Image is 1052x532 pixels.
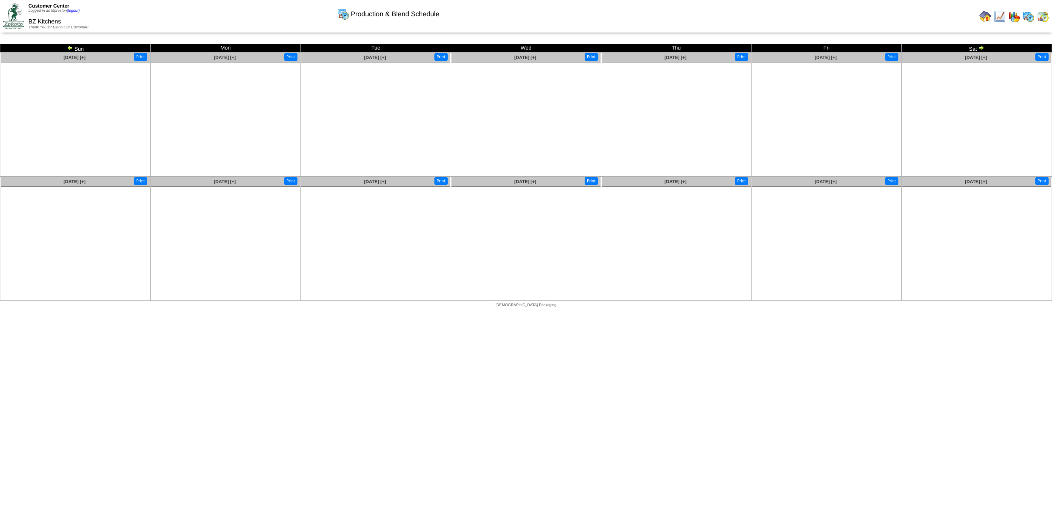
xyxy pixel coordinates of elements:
a: [DATE] [+] [514,55,536,60]
button: Print [735,53,748,61]
td: Fri [752,44,902,53]
img: line_graph.gif [994,10,1006,22]
a: [DATE] [+] [364,55,386,60]
button: Print [1035,177,1049,185]
a: [DATE] [+] [965,179,987,184]
button: Print [134,177,147,185]
img: calendarinout.gif [1037,10,1049,22]
a: (logout) [67,9,80,13]
td: Tue [301,44,451,53]
span: Thank You for Being Our Customer! [28,25,89,30]
button: Print [735,177,748,185]
a: [DATE] [+] [214,55,236,60]
td: Sun [0,44,151,53]
img: ZoRoCo_Logo(Green%26Foil)%20jpg.webp [3,3,24,29]
img: home.gif [979,10,991,22]
button: Print [284,177,297,185]
td: Thu [601,44,752,53]
span: Production & Blend Schedule [351,10,439,18]
img: arrowright.gif [978,45,984,51]
a: [DATE] [+] [665,55,686,60]
button: Print [885,53,898,61]
span: Customer Center [28,3,69,9]
td: Mon [151,44,301,53]
a: [DATE] [+] [665,179,686,184]
button: Print [434,177,448,185]
a: [DATE] [+] [514,179,536,184]
td: Wed [451,44,601,53]
img: arrowleft.gif [67,45,73,51]
span: [DEMOGRAPHIC_DATA] Packaging [495,303,556,307]
span: Logged in as Mpreston [28,9,80,13]
a: [DATE] [+] [965,55,987,60]
a: [DATE] [+] [815,55,837,60]
a: [DATE] [+] [214,179,236,184]
button: Print [885,177,898,185]
span: BZ Kitchens [28,19,61,25]
a: [DATE] [+] [364,179,386,184]
img: calendarprod.gif [337,8,349,20]
a: [DATE] [+] [815,179,837,184]
a: [DATE] [+] [64,55,86,60]
a: [DATE] [+] [64,179,86,184]
td: Sat [902,44,1052,53]
img: calendarprod.gif [1022,10,1035,22]
button: Print [134,53,147,61]
button: Print [434,53,448,61]
button: Print [585,177,598,185]
button: Print [284,53,297,61]
button: Print [585,53,598,61]
button: Print [1035,53,1049,61]
img: graph.gif [1008,10,1020,22]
